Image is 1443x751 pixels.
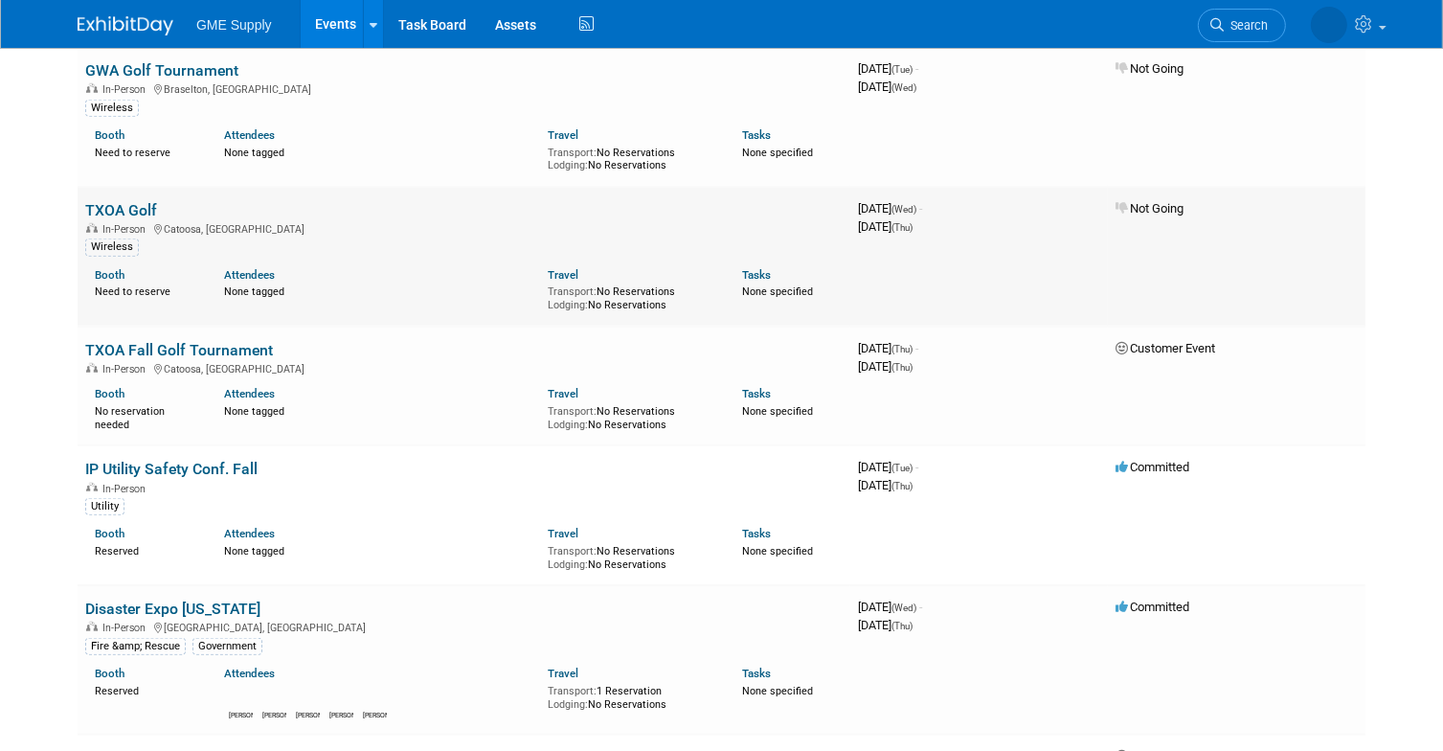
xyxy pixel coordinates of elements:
span: Not Going [1116,61,1184,76]
div: Reserved [95,681,195,698]
img: In-Person Event [86,223,98,233]
span: In-Person [102,483,151,495]
div: None tagged [224,143,533,160]
a: Booth [95,667,124,680]
span: Transport: [548,147,597,159]
div: Amanda Riley [262,709,286,720]
span: Transport: [548,545,597,558]
img: Rob Spence [364,686,387,709]
span: Lodging: [548,159,588,171]
span: Lodging: [548,299,588,311]
a: Attendees [224,128,275,142]
div: Need to reserve [95,282,195,299]
div: Fire &amp; Rescue [85,638,186,655]
span: [DATE] [858,341,918,355]
span: In-Person [102,223,151,236]
span: (Wed) [891,204,916,215]
div: No Reservations No Reservations [548,282,713,311]
span: Customer Event [1116,341,1215,355]
span: - [915,460,918,474]
a: Travel [548,667,578,680]
img: In-Person Event [86,622,98,631]
a: Travel [548,268,578,282]
span: None specified [742,405,813,418]
div: Justin Kraft [329,709,353,720]
span: [DATE] [858,618,913,632]
span: Lodging: [548,419,588,431]
a: Attendees [224,667,275,680]
a: Attendees [224,268,275,282]
div: None tagged [224,401,533,419]
a: GWA Golf Tournament [85,61,238,80]
a: Travel [548,387,578,400]
div: Catoosa, [GEOGRAPHIC_DATA] [85,360,843,375]
a: IP Utility Safety Conf. Fall [85,460,258,478]
img: ExhibitDay [78,16,173,35]
span: GME Supply [196,17,272,33]
span: - [919,600,922,614]
span: (Thu) [891,222,913,233]
div: Wireless [85,100,139,117]
img: Cody Sellers [297,686,320,709]
img: In-Person Event [86,363,98,373]
span: None specified [742,147,813,159]
a: TXOA Fall Golf Tournament [85,341,273,359]
div: No Reservations No Reservations [548,541,713,571]
a: Booth [95,527,124,540]
img: Chuck Karas [230,686,253,709]
img: Justin Kraft [330,686,353,709]
span: [DATE] [858,219,913,234]
div: Utility [85,498,124,515]
div: None tagged [224,541,533,558]
span: (Thu) [891,481,913,491]
div: Reserved [95,541,195,558]
span: None specified [742,685,813,697]
span: - [915,341,918,355]
span: (Tue) [891,463,913,473]
span: Lodging: [548,698,588,711]
span: None specified [742,545,813,558]
span: Lodging: [548,558,588,571]
span: Transport: [548,685,597,697]
span: Not Going [1116,201,1184,216]
div: No Reservations No Reservations [548,143,713,172]
span: (Thu) [891,362,913,373]
span: In-Person [102,83,151,96]
div: 1 Reservation No Reservations [548,681,713,711]
div: Need to reserve [95,143,195,160]
div: Chuck Karas [229,709,253,720]
img: In-Person Event [86,483,98,492]
div: No Reservations No Reservations [548,401,713,431]
span: (Wed) [891,82,916,93]
a: Travel [548,128,578,142]
div: Catoosa, [GEOGRAPHIC_DATA] [85,220,843,236]
a: Booth [95,387,124,400]
a: Attendees [224,527,275,540]
span: (Tue) [891,64,913,75]
div: None tagged [224,282,533,299]
span: Committed [1116,600,1189,614]
div: Braselton, [GEOGRAPHIC_DATA] [85,80,843,96]
span: [DATE] [858,61,918,76]
span: Search [1224,18,1268,33]
a: Booth [95,268,124,282]
a: Booth [95,128,124,142]
span: [DATE] [858,460,918,474]
span: [DATE] [858,80,916,94]
div: No reservation needed [95,401,195,431]
span: None specified [742,285,813,298]
img: Amanda Riley [263,686,286,709]
span: (Wed) [891,603,916,613]
span: (Thu) [891,344,913,354]
div: Rob Spence [363,709,387,720]
div: Wireless [85,239,139,256]
div: Cody Sellers [296,709,320,720]
a: Tasks [742,387,771,400]
span: - [919,201,922,216]
span: (Thu) [891,621,913,631]
span: In-Person [102,622,151,634]
div: [GEOGRAPHIC_DATA], [GEOGRAPHIC_DATA] [85,619,843,634]
span: - [915,61,918,76]
span: Transport: [548,405,597,418]
span: [DATE] [858,201,922,216]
